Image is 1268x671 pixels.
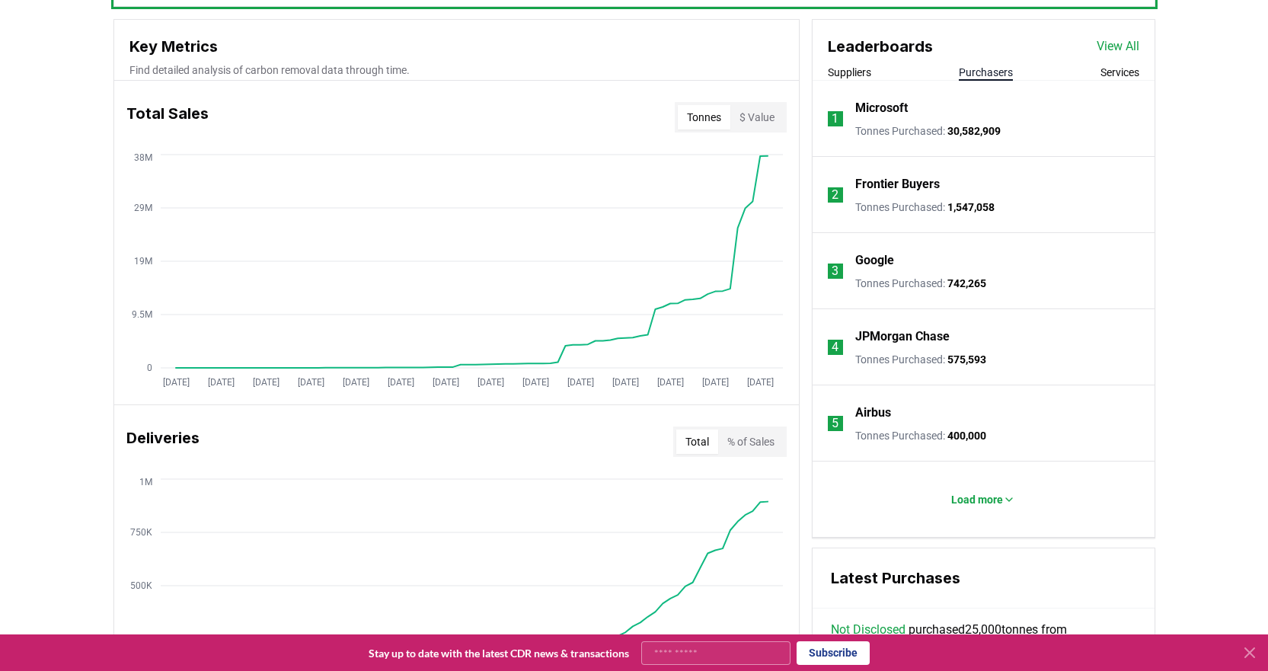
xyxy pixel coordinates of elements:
tspan: [DATE] [162,377,189,388]
p: 2 [832,186,838,204]
a: Not Disclosed [831,621,905,639]
p: Tonnes Purchased : [855,276,986,291]
p: Tonnes Purchased : [855,428,986,443]
tspan: [DATE] [567,377,593,388]
tspan: 29M [134,203,152,213]
span: 400,000 [947,430,986,442]
tspan: [DATE] [612,377,638,388]
p: 5 [832,414,838,433]
tspan: 38M [134,152,152,163]
span: 575,593 [947,353,986,366]
p: 4 [832,338,838,356]
button: Load more [939,484,1027,515]
tspan: [DATE] [387,377,414,388]
span: purchased 25,000 tonnes from [831,621,1136,657]
a: View All [1097,37,1139,56]
button: Suppliers [828,65,871,80]
tspan: [DATE] [522,377,548,388]
p: Tonnes Purchased : [855,352,986,367]
a: Frontier Buyers [855,175,940,193]
tspan: 750K [130,527,152,538]
h3: Latest Purchases [831,567,1136,590]
h3: Key Metrics [129,35,784,58]
span: 30,582,909 [947,125,1001,137]
tspan: 19M [134,256,152,267]
p: 1 [832,110,838,128]
p: Tonnes Purchased : [855,200,995,215]
button: Tonnes [678,105,730,129]
h3: Total Sales [126,102,209,133]
tspan: [DATE] [252,377,279,388]
button: Total [676,430,718,454]
span: 742,265 [947,277,986,289]
a: Microsoft [855,99,908,117]
tspan: [DATE] [656,377,683,388]
tspan: 0 [147,363,152,373]
button: $ Value [730,105,784,129]
tspan: [DATE] [207,377,234,388]
tspan: 1M [139,477,152,487]
a: Google [855,251,894,270]
p: Tonnes Purchased : [855,123,1001,139]
button: Services [1100,65,1139,80]
a: Airbus [855,404,891,422]
tspan: [DATE] [342,377,369,388]
tspan: [DATE] [297,377,324,388]
p: Find detailed analysis of carbon removal data through time. [129,62,784,78]
h3: Leaderboards [828,35,933,58]
span: 1,547,058 [947,201,995,213]
tspan: [DATE] [477,377,503,388]
h3: Deliveries [126,427,200,457]
tspan: [DATE] [701,377,728,388]
p: 3 [832,262,838,280]
p: Load more [951,492,1003,507]
tspan: [DATE] [746,377,773,388]
tspan: 9.5M [132,309,152,320]
button: Purchasers [959,65,1013,80]
button: % of Sales [718,430,784,454]
tspan: [DATE] [432,377,458,388]
tspan: 500K [130,580,152,591]
a: JPMorgan Chase [855,328,950,346]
